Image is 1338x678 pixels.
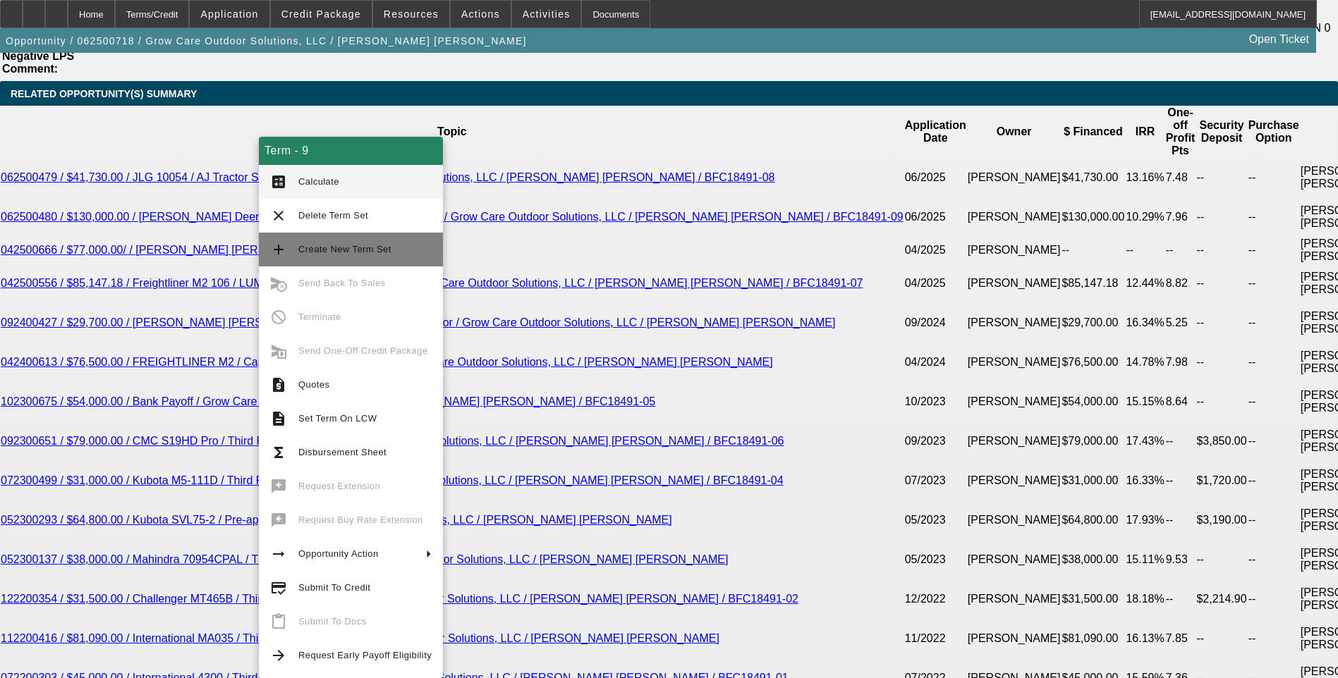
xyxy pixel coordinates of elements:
[1248,303,1300,343] td: --
[1248,237,1300,264] td: --
[904,500,967,540] td: 05/2023
[298,582,370,593] span: Submit To Credit
[1165,303,1196,343] td: 5.25
[1,244,324,256] a: 042500666 / $77,000.00/ / [PERSON_NAME] [PERSON_NAME]
[461,8,500,20] span: Actions
[1061,343,1125,382] td: $76,500.00
[1165,264,1196,303] td: 8.82
[1061,461,1125,500] td: $31,000.00
[1196,382,1247,421] td: --
[1243,27,1315,51] a: Open Ticket
[1165,500,1196,540] td: --
[1,211,904,223] a: 062500480 / $130,000.00 / [PERSON_NAME] Deere 6120M / Mitchems Rod Shop, LLC / Grow Care Outdoor ...
[270,241,287,258] mat-icon: add
[904,158,967,197] td: 06/2025
[1,514,672,526] a: 052300293 / $64,800.00 / Kubota SVL75-2 / Pre-approval / Grow Care Outdoor Solutions, LLC / [PERS...
[904,619,967,658] td: 11/2022
[1061,264,1125,303] td: $85,147.18
[967,382,1062,421] td: [PERSON_NAME]
[1165,619,1196,658] td: 7.85
[1,171,774,183] a: 062500479 / $41,730.00 / JLG 10054 / AJ Tractor Service LLC / Grow Care Outdoor Solutions, LLC / ...
[904,579,967,619] td: 12/2022
[967,264,1062,303] td: [PERSON_NAME]
[904,303,967,343] td: 09/2024
[270,376,287,393] mat-icon: request_quote
[1125,303,1164,343] td: 16.34%
[904,237,967,264] td: 04/2025
[1,277,863,289] a: 042500556 / $85,147.18 / Freightliner M2 106 / LUMINARY AUTO GROUP, LLC / Grow Care Outdoor Solut...
[451,1,511,27] button: Actions
[1165,158,1196,197] td: 7.48
[1196,303,1247,343] td: --
[904,421,967,461] td: 09/2023
[1196,461,1247,500] td: $1,720.00
[1125,264,1164,303] td: 12.44%
[1125,421,1164,461] td: 17.43%
[1,395,655,407] a: 102300675 / $54,000.00 / Bank Payoff / Grow Care Outdoor Solutions, LLC / [PERSON_NAME] [PERSON_N...
[270,410,287,427] mat-icon: description
[1125,106,1164,158] th: IRR
[11,88,197,99] span: RELATED OPPORTUNITY(S) SUMMARY
[298,244,391,254] span: Create New Term Set
[1248,382,1300,421] td: --
[967,303,1062,343] td: [PERSON_NAME]
[967,421,1062,461] td: [PERSON_NAME]
[1,632,719,644] a: 112200416 / $81,090.00 / International MA035 / Third Party Vendor / Grow Care Outdoor Solutions, ...
[1125,197,1164,237] td: 10.29%
[190,1,269,27] button: Application
[1061,540,1125,579] td: $38,000.00
[1165,421,1196,461] td: --
[1165,382,1196,421] td: 8.64
[270,647,287,664] mat-icon: arrow_forward
[1165,197,1196,237] td: 7.96
[1125,237,1164,264] td: --
[2,50,74,75] b: Negative LPS Comment:
[967,158,1062,197] td: [PERSON_NAME]
[270,546,287,562] mat-icon: arrow_right_alt
[270,444,287,461] mat-icon: functions
[200,8,258,20] span: Application
[1248,500,1300,540] td: --
[1061,421,1125,461] td: $79,000.00
[298,379,329,390] span: Quotes
[1196,158,1247,197] td: --
[1061,106,1125,158] th: $ Financed
[967,500,1062,540] td: [PERSON_NAME]
[259,137,443,165] div: Term - 9
[1061,158,1125,197] td: $41,730.00
[904,106,967,158] th: Application Date
[1165,343,1196,382] td: 7.98
[967,619,1062,658] td: [PERSON_NAME]
[1061,382,1125,421] td: $54,000.00
[904,197,967,237] td: 06/2025
[1061,619,1125,658] td: $81,090.00
[1125,343,1164,382] td: 14.78%
[1248,158,1300,197] td: --
[1061,197,1125,237] td: $130,000.00
[1165,540,1196,579] td: 9.53
[1165,461,1196,500] td: --
[967,343,1062,382] td: [PERSON_NAME]
[967,579,1062,619] td: [PERSON_NAME]
[1248,106,1300,158] th: Purchase Option
[967,197,1062,237] td: [PERSON_NAME]
[1248,579,1300,619] td: --
[1248,619,1300,658] td: --
[1,474,784,486] a: 072300499 / $31,000.00 / Kubota M5-111D / Third Party Vendor / Grow Care Outdoor Solutions, LLC /...
[1,435,784,447] a: 092300651 / $79,000.00 / CMC S19HD Pro / Third Party Vendor / Grow Care Outdoor Solutions, LLC / ...
[1196,197,1247,237] td: --
[1248,540,1300,579] td: --
[1125,540,1164,579] td: 15.11%
[1196,619,1247,658] td: --
[373,1,449,27] button: Resources
[967,540,1062,579] td: [PERSON_NAME]
[271,1,372,27] button: Credit Package
[967,106,1062,158] th: Owner
[967,461,1062,500] td: [PERSON_NAME]
[1125,158,1164,197] td: 13.16%
[1248,343,1300,382] td: --
[298,176,339,187] span: Calculate
[1248,461,1300,500] td: --
[1,593,798,605] a: 122200354 / $31,500.00 / Challenger MT465B / Third Party Vendor / Grow Care Outdoor Solutions, LL...
[1061,303,1125,343] td: $29,700.00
